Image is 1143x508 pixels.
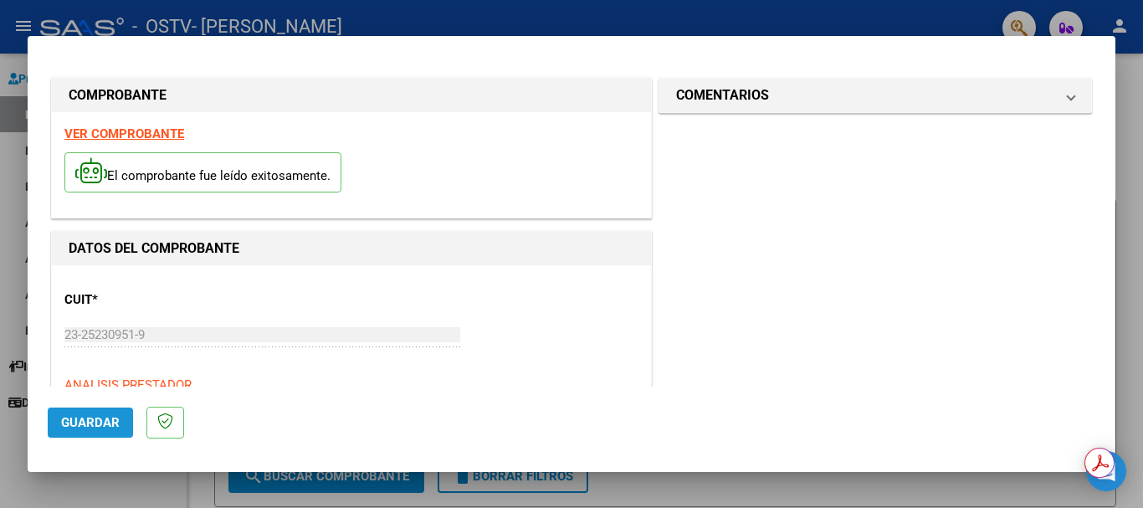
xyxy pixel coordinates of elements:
strong: DATOS DEL COMPROBANTE [69,240,239,256]
p: CUIT [64,290,237,310]
button: Guardar [48,408,133,438]
a: VER COMPROBANTE [64,126,184,141]
strong: COMPROBANTE [69,87,167,103]
p: El comprobante fue leído exitosamente. [64,152,341,193]
mat-expansion-panel-header: COMENTARIOS [659,79,1091,112]
span: ANALISIS PRESTADOR [64,377,192,393]
h1: COMENTARIOS [676,85,769,105]
span: Guardar [61,415,120,430]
